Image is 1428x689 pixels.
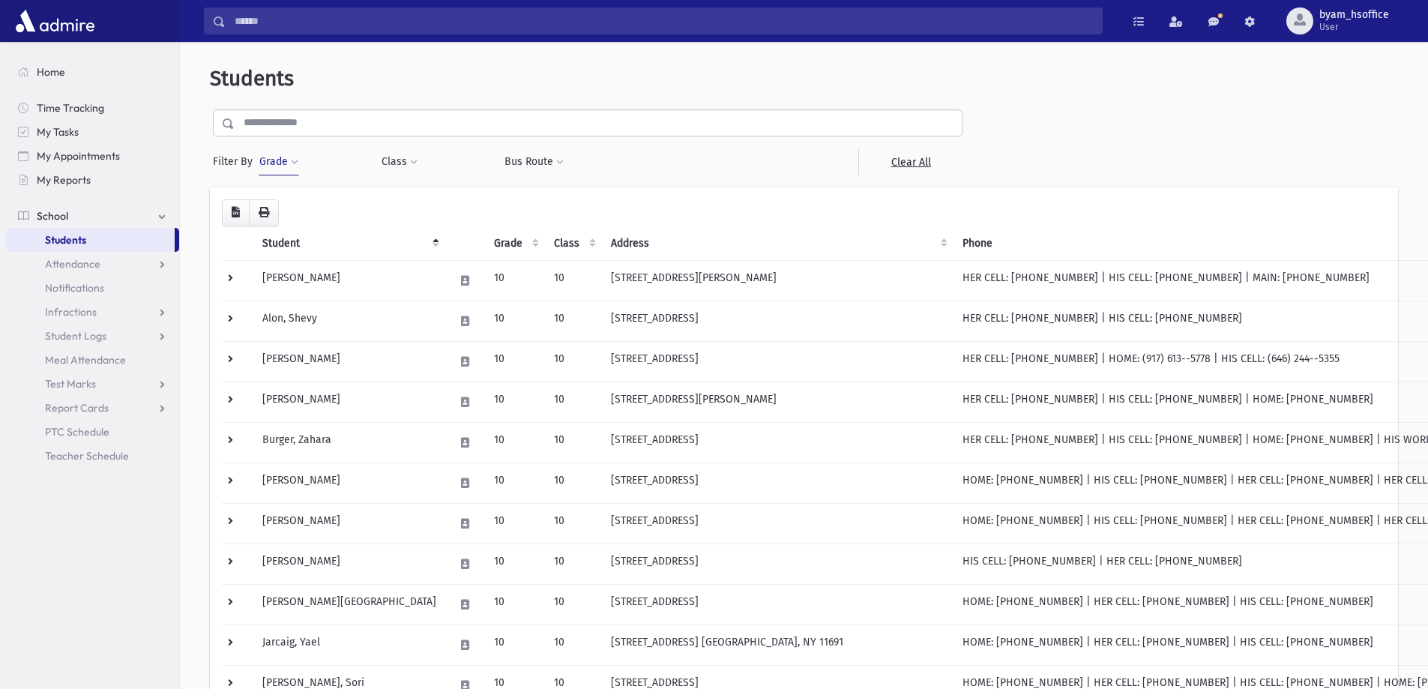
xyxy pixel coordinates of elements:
td: 10 [545,544,602,584]
th: Address: activate to sort column ascending [602,226,953,261]
th: Grade: activate to sort column ascending [485,226,545,261]
span: Students [210,66,294,91]
td: 10 [485,341,545,382]
span: Filter By [213,154,259,169]
a: PTC Schedule [6,420,179,444]
span: Student Logs [45,329,106,343]
a: Teacher Schedule [6,444,179,468]
td: 10 [485,260,545,301]
td: 10 [545,341,602,382]
span: Attendance [45,257,100,271]
td: [STREET_ADDRESS] [602,584,953,625]
td: 10 [545,422,602,463]
input: Search [226,7,1102,34]
td: 10 [545,463,602,503]
span: Report Cards [45,401,109,415]
td: Jarcaig, Yael [253,625,445,665]
td: 10 [485,382,545,422]
a: School [6,204,179,228]
td: [STREET_ADDRESS][PERSON_NAME] [602,382,953,422]
a: Time Tracking [6,96,179,120]
td: [PERSON_NAME] [253,260,445,301]
span: byam_hsoffice [1319,9,1389,21]
td: Burger, Zahara [253,422,445,463]
td: [PERSON_NAME] [253,503,445,544]
a: Attendance [6,252,179,276]
td: 10 [545,625,602,665]
span: Students [45,233,86,247]
td: 10 [545,260,602,301]
button: CSV [222,199,250,226]
td: 10 [545,301,602,341]
td: 10 [485,301,545,341]
td: [PERSON_NAME][GEOGRAPHIC_DATA] [253,584,445,625]
span: My Tasks [37,125,79,139]
span: User [1319,21,1389,33]
td: [STREET_ADDRESS][PERSON_NAME] [602,260,953,301]
td: [PERSON_NAME] [253,341,445,382]
a: Home [6,60,179,84]
span: My Reports [37,173,91,187]
td: 10 [485,463,545,503]
td: 10 [485,625,545,665]
span: Time Tracking [37,101,104,115]
td: [STREET_ADDRESS] [602,463,953,503]
td: Alon, Shevy [253,301,445,341]
td: 10 [485,503,545,544]
a: My Appointments [6,144,179,168]
td: [PERSON_NAME] [253,463,445,503]
a: My Tasks [6,120,179,144]
a: Clear All [858,148,962,175]
span: Test Marks [45,377,96,391]
a: Test Marks [6,372,179,396]
td: [STREET_ADDRESS] [602,341,953,382]
th: Class: activate to sort column ascending [545,226,602,261]
button: Grade [259,148,299,175]
td: [STREET_ADDRESS] [602,503,953,544]
td: 10 [545,584,602,625]
span: Teacher Schedule [45,449,129,463]
span: Infractions [45,305,97,319]
td: 10 [545,503,602,544]
button: Print [249,199,279,226]
td: [PERSON_NAME] [253,544,445,584]
span: My Appointments [37,149,120,163]
td: [PERSON_NAME] [253,382,445,422]
button: Class [381,148,418,175]
span: PTC Schedule [45,425,109,439]
th: Student: activate to sort column descending [253,226,445,261]
td: 10 [485,584,545,625]
td: [STREET_ADDRESS] [602,422,953,463]
a: Student Logs [6,324,179,348]
span: Meal Attendance [45,353,126,367]
a: Report Cards [6,396,179,420]
span: School [37,209,68,223]
td: [STREET_ADDRESS] [602,544,953,584]
a: Infractions [6,300,179,324]
button: Bus Route [504,148,564,175]
td: 10 [545,382,602,422]
a: Meal Attendance [6,348,179,372]
td: 10 [485,422,545,463]
a: Notifications [6,276,179,300]
span: Notifications [45,281,104,295]
td: 10 [485,544,545,584]
td: [STREET_ADDRESS] [GEOGRAPHIC_DATA], NY 11691 [602,625,953,665]
a: My Reports [6,168,179,192]
td: [STREET_ADDRESS] [602,301,953,341]
img: AdmirePro [12,6,98,36]
span: Home [37,65,65,79]
a: Students [6,228,175,252]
